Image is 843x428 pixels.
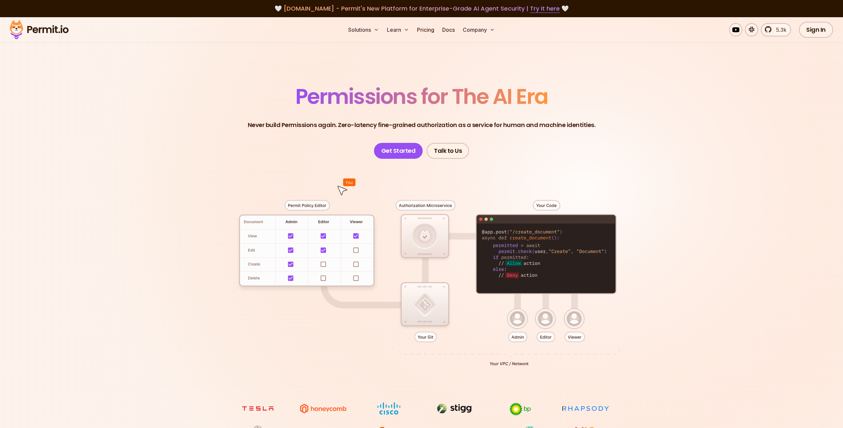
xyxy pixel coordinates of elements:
span: [DOMAIN_NAME] - Permit's New Platform for Enterprise-Grade AI Agent Security | [284,4,560,13]
span: Permissions for The AI Era [295,82,548,111]
a: Get Started [374,143,423,159]
a: Talk to Us [427,143,469,159]
p: Never build Permissions again. Zero-latency fine-grained authorization as a service for human and... [248,120,596,130]
button: Learn [384,23,412,36]
img: Rhapsody Health [561,402,610,415]
img: tesla [233,402,283,415]
span: 5.3k [772,26,786,34]
a: Sign In [799,22,833,38]
div: 🤍 🤍 [16,4,827,13]
a: 5.3k [761,23,791,36]
img: Cisco [364,402,414,415]
button: Solutions [345,23,382,36]
img: Stigg [430,402,479,415]
img: Permit logo [7,19,72,41]
a: Docs [440,23,457,36]
img: Honeycomb [298,402,348,415]
button: Company [460,23,498,36]
img: bp [495,402,545,416]
a: Pricing [414,23,437,36]
a: Try it here [530,4,560,13]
